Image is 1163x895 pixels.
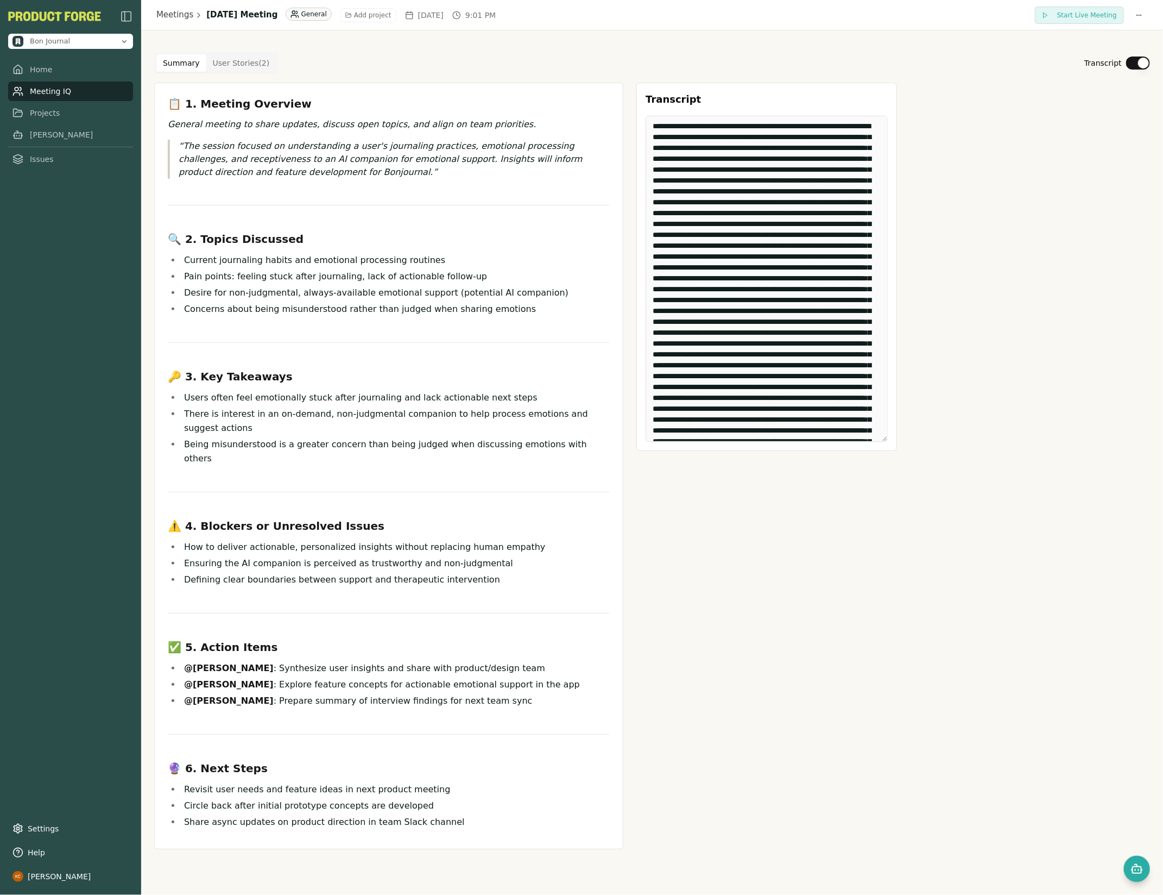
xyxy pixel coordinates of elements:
[156,9,193,21] a: Meetings
[181,678,610,692] li: : Explore feature concepts for actionable emotional support in the app
[465,10,496,21] span: 9:01 PM
[181,556,610,571] li: Ensuring the AI companion is perceived as trustworthy and non-judgmental
[181,286,610,300] li: Desire for non-judgmental, always-available emotional support (potential AI companion)
[181,540,610,554] li: How to deliver actionable, personalized insights without replacing human empathy
[12,871,23,882] img: profile
[181,694,610,708] li: : Prepare summary of interview findings for next team sync
[8,82,133,101] a: Meeting IQ
[1084,58,1122,68] label: Transcript
[206,54,276,72] button: User Stories ( 2 )
[168,96,610,111] h3: 📋 1. Meeting Overview
[8,60,133,79] a: Home
[8,867,133,886] button: [PERSON_NAME]
[181,253,610,267] li: Current journaling habits and emotional processing routines
[646,92,888,107] h3: Transcript
[181,573,610,587] li: Defining clear boundaries between support and therapeutic intervention
[181,661,610,675] li: : Synthesize user insights and share with product/design team
[168,119,536,129] em: General meeting to share updates, discuss open topics, and align on team priorities.
[168,369,610,384] h3: 🔑 3. Key Takeaways
[1057,11,1117,20] span: Start Live Meeting
[8,843,133,862] button: Help
[340,8,396,22] button: Add project
[8,819,133,838] a: Settings
[181,270,610,284] li: Pain points: feeling stuck after journaling, lack of actionable follow-up
[181,407,610,435] li: There is interest in an on-demand, non-judgmental companion to help process emotions and suggest ...
[206,9,277,21] h1: [DATE] Meeting
[179,140,610,179] p: The session focused on understanding a user's journaling practices, emotional processing challeng...
[181,391,610,405] li: Users often feel emotionally stuck after journaling and lack actionable next steps
[184,679,274,690] strong: @[PERSON_NAME]
[181,437,610,466] li: Being misunderstood is a greater concern than being judged when discussing emotions with others
[286,8,332,21] div: General
[8,34,133,49] button: Open organization switcher
[168,518,610,534] h3: ⚠️ 4. Blockers or Unresolved Issues
[156,54,206,72] button: Summary
[181,302,610,316] li: Concerns about being misunderstood rather than judged when sharing emotions
[8,11,101,21] img: Product Forge
[181,799,610,813] li: Circle back after initial prototype concepts are developed
[30,36,70,46] span: Bon Journal
[168,231,610,247] h3: 🔍 2. Topics Discussed
[184,696,274,706] strong: @[PERSON_NAME]
[168,640,610,655] h3: ✅ 5. Action Items
[168,761,610,776] h3: 🔮 6. Next Steps
[1035,7,1124,24] button: Start Live Meeting
[1124,856,1150,882] button: Open chat
[418,10,444,21] span: [DATE]
[12,36,23,47] img: Bon Journal
[184,663,274,673] strong: @[PERSON_NAME]
[354,11,391,20] span: Add project
[181,815,610,829] li: Share async updates on product direction in team Slack channel
[120,10,133,23] img: sidebar
[181,783,610,797] li: Revisit user needs and feature ideas in next product meeting
[8,11,101,21] button: PF-Logo
[8,125,133,145] a: [PERSON_NAME]
[8,149,133,169] a: Issues
[8,103,133,123] a: Projects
